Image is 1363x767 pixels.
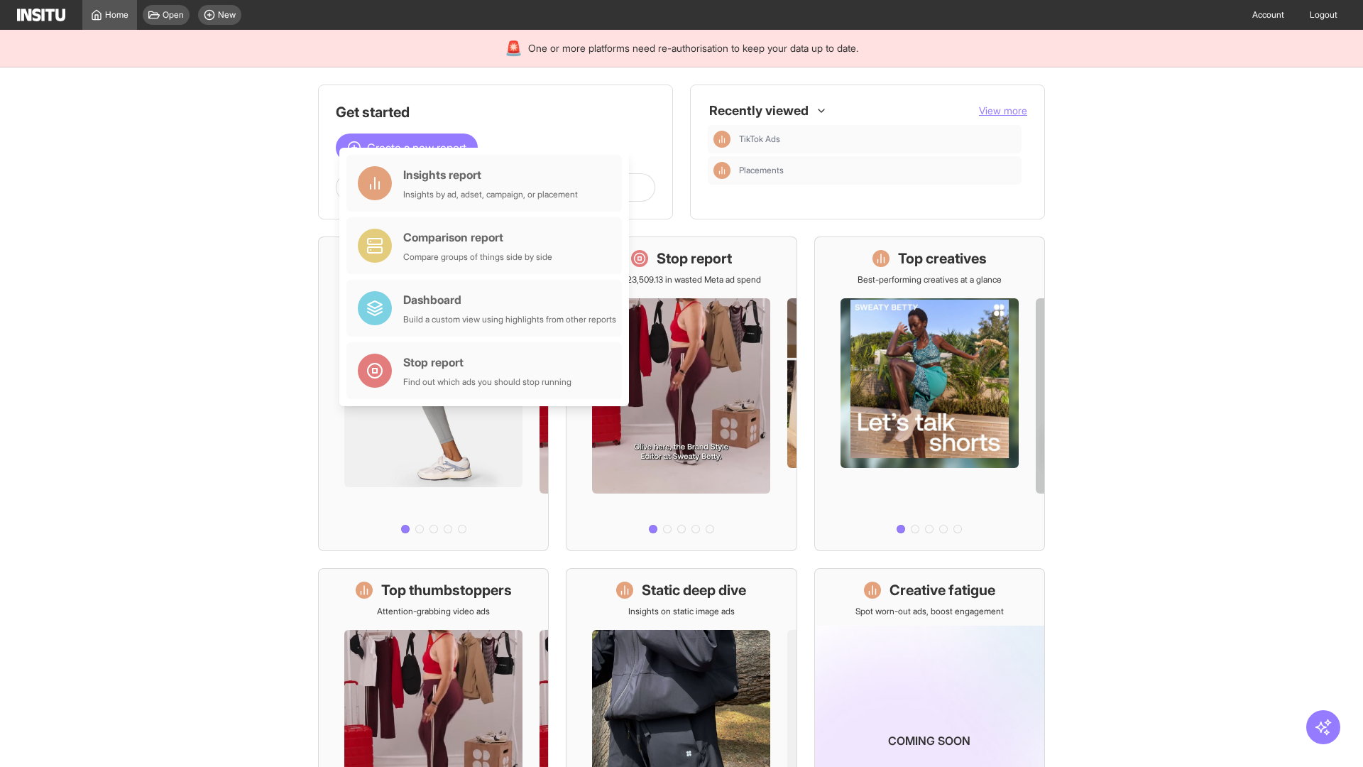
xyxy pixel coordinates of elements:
[336,134,478,162] button: Create a new report
[218,9,236,21] span: New
[979,104,1027,116] span: View more
[814,236,1045,551] a: Top creativesBest-performing creatives at a glance
[713,162,730,179] div: Insights
[318,236,549,551] a: What's live nowSee all active ads instantly
[657,249,732,268] h1: Stop report
[739,165,1016,176] span: Placements
[336,102,655,122] h1: Get started
[403,189,578,200] div: Insights by ad, adset, campaign, or placement
[739,165,784,176] span: Placements
[105,9,128,21] span: Home
[642,580,746,600] h1: Static deep dive
[979,104,1027,118] button: View more
[403,291,616,308] div: Dashboard
[403,229,552,246] div: Comparison report
[713,131,730,148] div: Insights
[858,274,1002,285] p: Best-performing creatives at a glance
[403,354,571,371] div: Stop report
[17,9,65,21] img: Logo
[381,580,512,600] h1: Top thumbstoppers
[739,134,780,145] span: TikTok Ads
[403,251,552,263] div: Compare groups of things side by side
[163,9,184,21] span: Open
[505,38,522,58] div: 🚨
[898,249,987,268] h1: Top creatives
[566,236,797,551] a: Stop reportSave £23,509.13 in wasted Meta ad spend
[528,41,858,55] span: One or more platforms need re-authorisation to keep your data up to date.
[739,134,1016,145] span: TikTok Ads
[601,274,761,285] p: Save £23,509.13 in wasted Meta ad spend
[403,166,578,183] div: Insights report
[377,606,490,617] p: Attention-grabbing video ads
[403,376,571,388] div: Find out which ads you should stop running
[403,314,616,325] div: Build a custom view using highlights from other reports
[367,139,466,156] span: Create a new report
[628,606,735,617] p: Insights on static image ads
